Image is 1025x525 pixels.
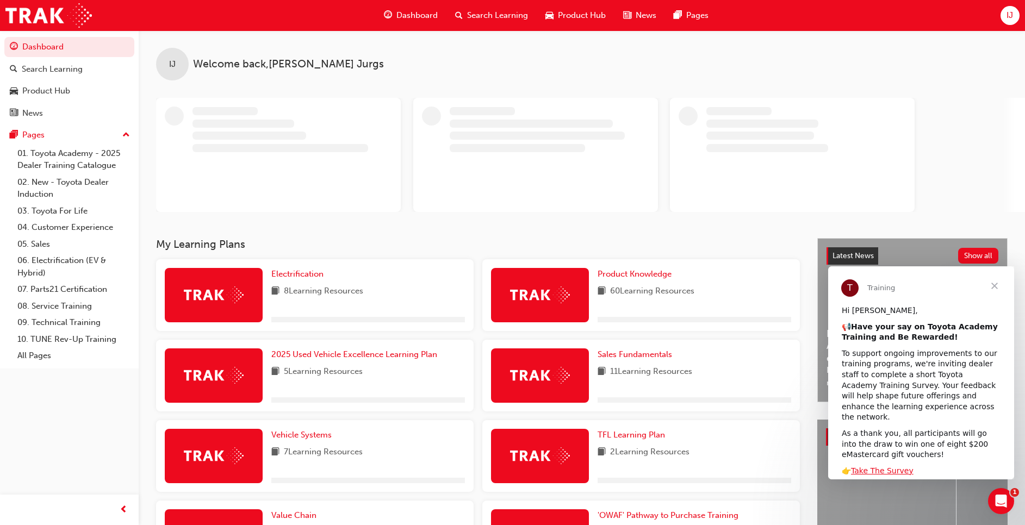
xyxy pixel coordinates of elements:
span: Latest News [833,251,874,260]
span: Help Shape the Future of Toyota Academy Training and Win an eMastercard! [827,328,998,365]
span: 1 [1010,488,1019,497]
a: Product Hub [4,81,134,101]
span: Pages [686,9,709,22]
a: guage-iconDashboard [375,4,446,27]
a: Search Learning [4,59,134,79]
a: car-iconProduct Hub [537,4,614,27]
span: 11 Learning Resources [610,365,692,379]
a: 'OWAF' Pathway to Purchase Training [598,509,743,522]
span: book-icon [598,365,606,379]
button: Pages [4,125,134,145]
span: TFL Learning Plan [598,430,665,440]
span: prev-icon [120,503,128,517]
a: news-iconNews [614,4,665,27]
span: book-icon [271,365,279,379]
span: 'OWAF' Pathway to Purchase Training [598,510,738,520]
a: News [4,103,134,123]
span: up-icon [122,128,130,142]
span: search-icon [10,65,17,74]
span: Value Chain [271,510,316,520]
div: Search Learning [22,63,83,76]
span: guage-icon [384,9,392,22]
a: Vehicle Systems [271,429,336,441]
div: News [22,107,43,120]
a: 08. Service Training [13,298,134,315]
img: Trak [510,447,570,464]
span: Sales Fundamentals [598,349,672,359]
button: DashboardSearch LearningProduct HubNews [4,35,134,125]
a: 01. Toyota Academy - 2025 Dealer Training Catalogue [13,145,134,174]
span: book-icon [598,285,606,298]
a: Latest NewsShow all [827,247,998,265]
img: Trak [5,3,92,28]
a: 03. Toyota For Life [13,203,134,220]
span: Electrification [271,269,324,279]
a: TFL Learning Plan [598,429,669,441]
span: 2025 Used Vehicle Excellence Learning Plan [271,349,437,359]
a: Sales Fundamentals [598,348,676,361]
a: Dashboard [4,37,134,57]
span: News [636,9,656,22]
a: Latest NewsShow allHelp Shape the Future of Toyota Academy Training and Win an eMastercard!Revolu... [817,238,1008,402]
span: book-icon [598,446,606,459]
span: news-icon [10,109,18,118]
span: car-icon [545,9,554,22]
span: 5 Learning Resources [284,365,363,379]
a: 04. Customer Experience [13,219,134,236]
span: guage-icon [10,42,18,52]
a: 2025 Used Vehicle Excellence Learning Plan [271,348,442,361]
a: 09. Technical Training [13,314,134,331]
span: Dashboard [396,9,438,22]
img: Trak [184,367,244,384]
span: 2 Learning Resources [610,446,689,459]
span: book-icon [271,446,279,459]
button: Show all [958,248,999,264]
span: book-icon [271,285,279,298]
span: Search Learning [467,9,528,22]
span: Vehicle Systems [271,430,332,440]
span: search-icon [455,9,463,22]
span: car-icon [10,86,18,96]
a: 02. New - Toyota Dealer Induction [13,174,134,203]
span: Product Knowledge [598,269,672,279]
img: Trak [184,447,244,464]
span: pages-icon [10,130,18,140]
h3: My Learning Plans [156,238,800,251]
div: Product Hub [22,85,70,97]
img: Trak [510,286,570,303]
a: pages-iconPages [665,4,717,27]
a: 05. Sales [13,236,134,253]
a: 06. Electrification (EV & Hybrid) [13,252,134,281]
span: Revolutionise the way you access and manage your learning resources. [827,364,998,389]
a: Value Chain [271,509,321,522]
span: IJ [169,58,176,71]
span: Welcome back , [PERSON_NAME] Jurgs [193,58,384,71]
a: Product HubShow all [826,428,999,446]
a: 07. Parts21 Certification [13,281,134,298]
a: Product Knowledge [598,268,676,280]
iframe: Intercom live chat [988,488,1014,514]
iframe: Intercom live chat message [828,266,1014,479]
span: 60 Learning Resources [610,285,694,298]
a: search-iconSearch Learning [446,4,537,27]
img: Trak [510,367,570,384]
span: Product Hub [558,9,606,22]
span: news-icon [623,9,631,22]
span: pages-icon [674,9,682,22]
span: 7 Learning Resources [284,446,363,459]
div: Pages [22,129,45,141]
a: All Pages [13,347,134,364]
span: IJ [1007,9,1013,22]
span: 8 Learning Resources [284,285,363,298]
